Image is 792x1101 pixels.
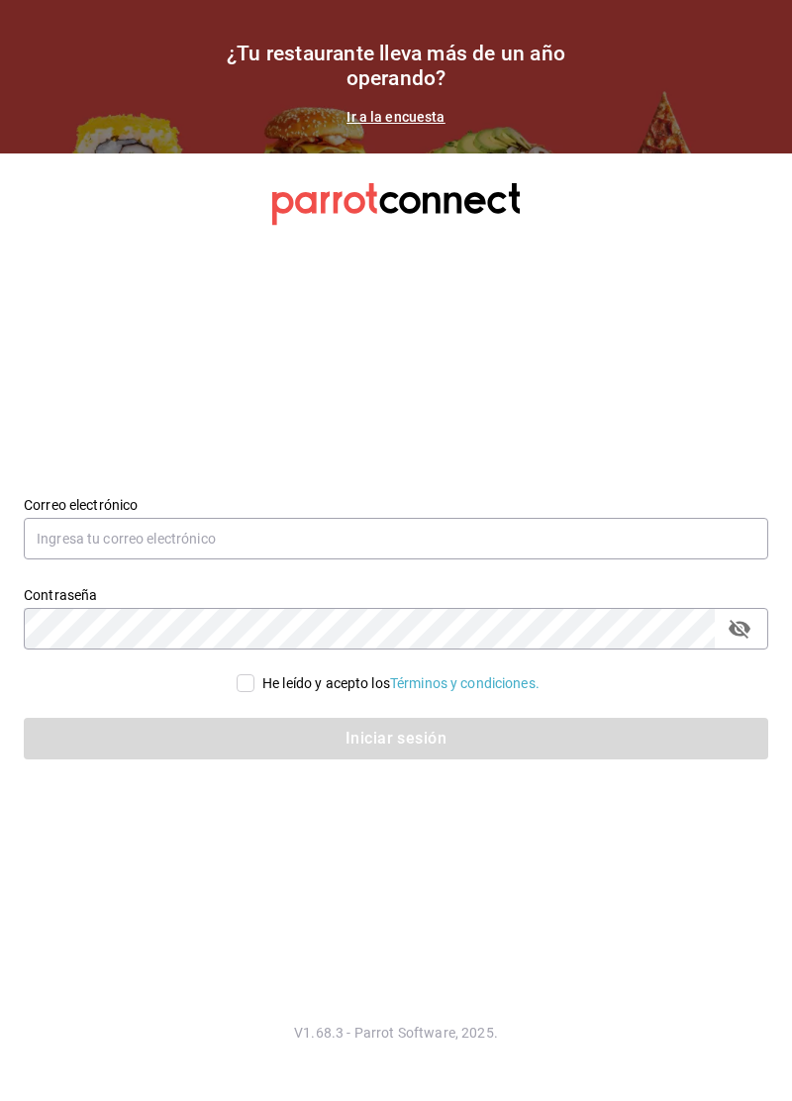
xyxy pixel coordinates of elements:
h1: ¿Tu restaurante lleva más de un año operando? [198,42,594,91]
p: V1.68.3 - Parrot Software, 2025. [24,1023,768,1043]
button: passwordField [723,612,756,646]
label: Correo electrónico [24,497,768,511]
a: Términos y condiciones. [390,675,540,691]
div: He leído y acepto los [262,673,540,694]
label: Contraseña [24,587,768,601]
a: Ir a la encuesta [346,109,445,125]
input: Ingresa tu correo electrónico [24,518,768,559]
